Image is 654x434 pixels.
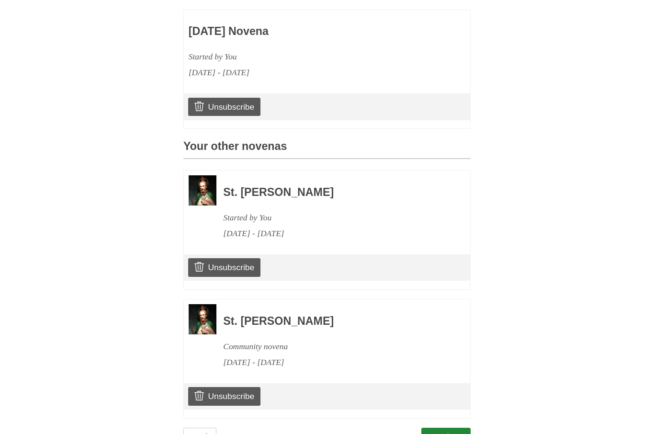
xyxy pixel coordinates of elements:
div: Community novena [223,339,444,354]
div: Started by You [223,210,444,226]
h3: Your other novenas [183,140,471,159]
a: Unsubscribe [188,258,260,276]
div: [DATE] - [DATE] [189,65,410,80]
a: Unsubscribe [188,387,260,405]
img: Novena image [189,175,216,206]
h3: St. [PERSON_NAME] [223,315,444,328]
a: Unsubscribe [188,98,260,116]
h3: St. [PERSON_NAME] [223,186,444,199]
img: Novena image [189,304,216,334]
h3: [DATE] Novena [189,25,410,38]
div: [DATE] - [DATE] [223,226,444,241]
div: Started by You [189,49,410,65]
div: [DATE] - [DATE] [223,354,444,370]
